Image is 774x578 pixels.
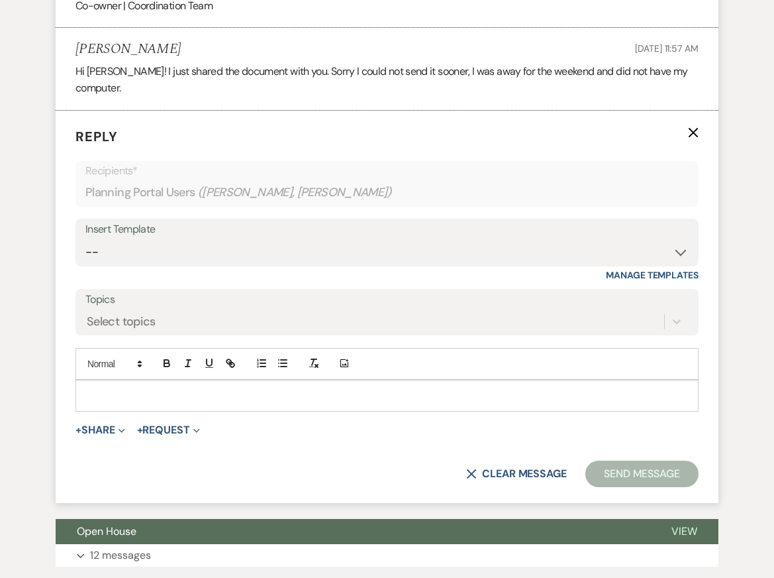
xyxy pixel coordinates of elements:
a: Manage Templates [606,269,699,281]
span: + [75,425,81,435]
p: 12 messages [90,547,151,564]
button: Send Message [585,461,699,487]
span: View [671,524,697,538]
div: Planning Portal Users [85,180,689,205]
p: Hi [PERSON_NAME]! I just shared the document with you. Sorry I could not send it sooner, I was aw... [75,63,699,97]
label: Topics [85,290,689,310]
span: ( [PERSON_NAME], [PERSON_NAME] ) [198,184,393,202]
p: Recipients* [85,162,689,180]
button: Clear message [466,469,567,479]
span: [DATE] 11:57 AM [635,42,699,54]
span: Reply [75,128,118,145]
span: + [137,425,143,435]
span: Open House [77,524,136,538]
h5: [PERSON_NAME] [75,41,181,58]
div: Select topics [87,313,156,331]
button: Share [75,425,125,435]
button: Open House [56,519,650,544]
button: Request [137,425,200,435]
button: 12 messages [56,544,718,567]
div: Insert Template [85,220,689,239]
button: View [650,519,718,544]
